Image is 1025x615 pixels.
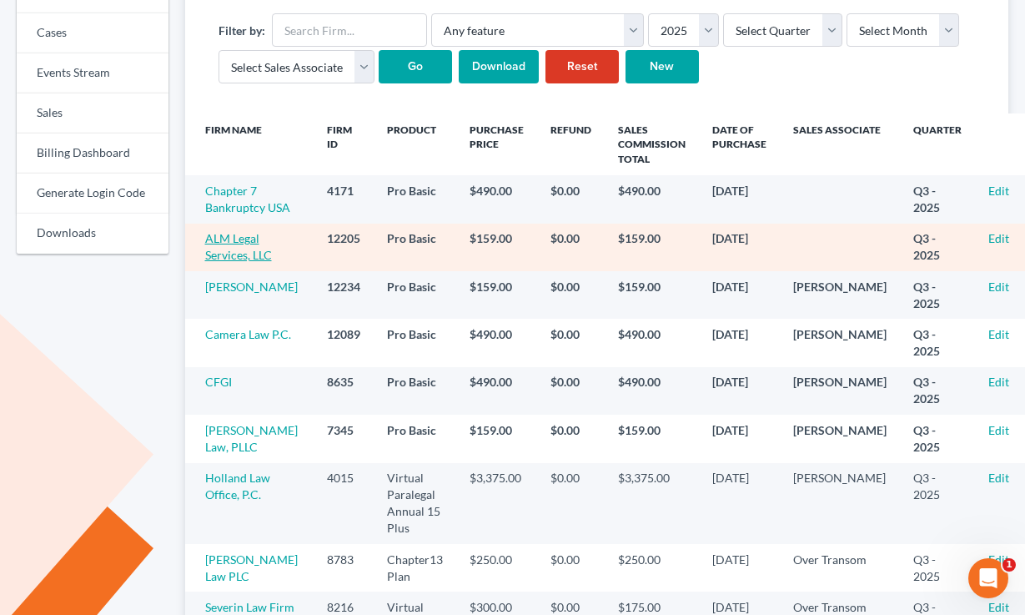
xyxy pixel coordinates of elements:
[456,319,537,366] td: $490.00
[314,271,374,319] td: 12234
[780,113,900,175] th: Sales Associate
[314,319,374,366] td: 12089
[900,319,975,366] td: Q3 - 2025
[900,544,975,592] td: Q3 - 2025
[699,113,780,175] th: Date of Purchase
[988,552,1009,567] a: Edit
[314,415,374,462] td: 7345
[185,113,314,175] th: Firm Name
[699,367,780,415] td: [DATE]
[988,471,1009,485] a: Edit
[374,175,456,223] td: Pro Basic
[900,175,975,223] td: Q3 - 2025
[205,327,291,341] a: Camera Law P.C.
[900,224,975,271] td: Q3 - 2025
[780,271,900,319] td: [PERSON_NAME]
[545,50,619,83] a: Reset
[205,280,298,294] a: [PERSON_NAME]
[17,174,168,214] a: Generate Login Code
[537,367,605,415] td: $0.00
[314,463,374,544] td: 4015
[968,558,1008,598] iframe: Intercom live chat
[456,463,537,544] td: $3,375.00
[605,415,699,462] td: $159.00
[699,271,780,319] td: [DATE]
[205,375,232,389] a: CFGI
[537,113,605,175] th: Refund
[314,175,374,223] td: 4171
[374,367,456,415] td: Pro Basic
[272,13,427,47] input: Search Firm...
[456,544,537,592] td: $250.00
[537,224,605,271] td: $0.00
[205,231,272,262] a: ALM Legal Services, LLC
[699,319,780,366] td: [DATE]
[605,175,699,223] td: $490.00
[605,271,699,319] td: $159.00
[537,415,605,462] td: $0.00
[605,224,699,271] td: $159.00
[605,319,699,366] td: $490.00
[205,184,290,214] a: Chapter 7 Bankruptcy USA
[374,224,456,271] td: Pro Basic
[780,367,900,415] td: [PERSON_NAME]
[374,463,456,544] td: Virtual Paralegal Annual 15 Plus
[17,93,168,134] a: Sales
[374,113,456,175] th: Product
[17,53,168,93] a: Events Stream
[219,22,265,39] label: Filter by:
[537,544,605,592] td: $0.00
[988,600,1009,614] a: Edit
[537,175,605,223] td: $0.00
[537,319,605,366] td: $0.00
[374,544,456,592] td: Chapter13 Plan
[780,319,900,366] td: [PERSON_NAME]
[314,544,374,592] td: 8783
[988,327,1009,341] a: Edit
[374,271,456,319] td: Pro Basic
[988,280,1009,294] a: Edit
[314,224,374,271] td: 12205
[314,367,374,415] td: 8635
[456,367,537,415] td: $490.00
[988,423,1009,437] a: Edit
[780,544,900,592] td: Over Transom
[605,113,699,175] th: Sales Commission Total
[988,375,1009,389] a: Edit
[456,224,537,271] td: $159.00
[456,175,537,223] td: $490.00
[988,184,1009,198] a: Edit
[17,13,168,53] a: Cases
[456,113,537,175] th: Purchase Price
[374,319,456,366] td: Pro Basic
[456,415,537,462] td: $159.00
[699,463,780,544] td: [DATE]
[537,271,605,319] td: $0.00
[699,415,780,462] td: [DATE]
[900,113,975,175] th: Quarter
[605,544,699,592] td: $250.00
[780,415,900,462] td: [PERSON_NAME]
[605,367,699,415] td: $490.00
[459,50,539,83] input: Download
[900,463,975,544] td: Q3 - 2025
[900,271,975,319] td: Q3 - 2025
[205,423,298,454] a: [PERSON_NAME] Law, PLLC
[205,552,298,583] a: [PERSON_NAME] Law PLC
[605,463,699,544] td: $3,375.00
[374,415,456,462] td: Pro Basic
[988,231,1009,245] a: Edit
[314,113,374,175] th: Firm ID
[699,544,780,592] td: [DATE]
[17,134,168,174] a: Billing Dashboard
[205,600,294,614] a: Severin Law Firm
[17,214,168,254] a: Downloads
[456,271,537,319] td: $159.00
[1002,558,1016,572] span: 1
[626,50,699,83] a: New
[900,415,975,462] td: Q3 - 2025
[205,471,270,502] a: Holland Law Office, P.C.
[537,463,605,544] td: $0.00
[780,463,900,544] td: [PERSON_NAME]
[699,175,780,223] td: [DATE]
